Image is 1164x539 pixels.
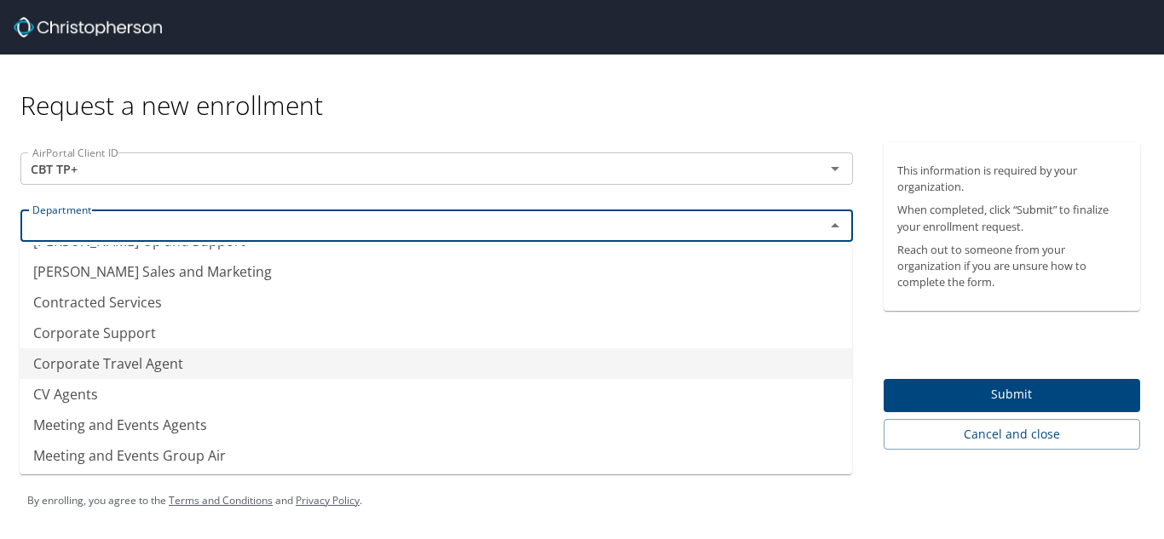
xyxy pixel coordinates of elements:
p: When completed, click “Submit” to finalize your enrollment request. [897,202,1127,234]
div: By enrolling, you agree to the and . [27,479,362,522]
span: Submit [897,384,1127,405]
button: Cancel and close [884,419,1141,450]
li: Meeting and Events Group Air [20,440,852,471]
button: Close [823,214,847,238]
div: Request a new enrollment [20,54,1154,122]
a: Terms and Conditions [169,493,273,507]
li: Contracted Services [20,287,852,318]
li: [PERSON_NAME] Sales and Marketing [20,256,852,287]
span: Cancel and close [897,424,1127,445]
p: This information is required by your organization. [897,163,1127,195]
a: Privacy Policy [296,493,360,507]
img: cbt logo [14,17,162,37]
button: Submit [884,379,1141,412]
li: Corporate Travel Agent [20,348,852,379]
li: Meeting and Events Agents [20,410,852,440]
p: Reach out to someone from your organization if you are unsure how to complete the form. [897,242,1127,291]
li: CV Agents [20,379,852,410]
li: Meetings and Events Support [20,471,852,502]
li: Corporate Support [20,318,852,348]
button: Open [823,157,847,181]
